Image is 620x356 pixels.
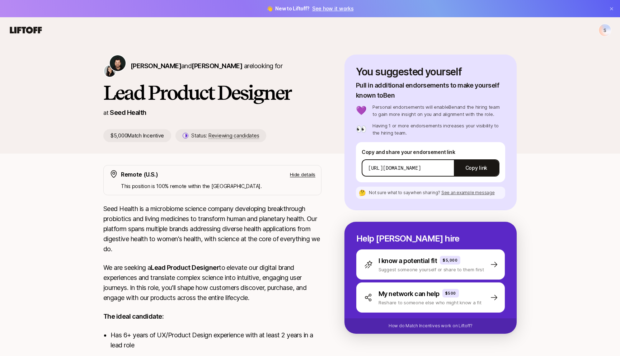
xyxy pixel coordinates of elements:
[131,61,282,71] p: are looking for
[103,263,321,303] p: We are seeking a to elevate our digital brand experiences and translate complex science into intu...
[362,148,499,156] p: Copy and share your endorsement link
[369,189,495,196] p: Not sure what to say when sharing ?
[356,125,367,133] p: 👀
[103,204,321,254] p: Seed Health is a microbiome science company developing breakthrough probiotics and living medicin...
[443,257,457,263] p: $5,000
[372,122,505,136] p: Having 1 or more endorsements increases your visibility to the hiring team.
[104,65,116,77] img: Jennifer Lee
[454,158,499,178] button: Copy link
[603,26,606,34] p: S
[368,164,421,172] p: [URL][DOMAIN_NAME]
[312,5,354,11] a: See how it works
[359,190,366,196] p: 🤔
[110,55,126,71] img: Ben Grove
[121,170,158,179] p: Remote (U.S.)
[191,131,259,140] p: Status:
[598,24,611,37] button: S
[379,256,437,266] p: I know a potential fit
[208,132,259,139] span: Reviewing candidates
[290,171,315,178] p: Hide details
[103,108,108,117] p: at
[356,66,505,78] p: You suggested yourself
[103,313,164,320] strong: The ideal candidate:
[103,129,171,142] p: $5,000 Match Incentive
[379,289,440,299] p: My network can help
[181,62,242,70] span: and
[445,290,456,296] p: $500
[110,109,146,116] a: Seed Health
[356,80,505,100] p: Pull in additional endorsements to make yourself known to Ben
[267,4,354,13] span: 👋 New to Liftoff?
[121,182,315,191] p: This position is 100% remote within the [GEOGRAPHIC_DATA].
[192,62,242,70] span: [PERSON_NAME]
[111,330,321,350] li: Has 6+ years of UX/Product Design experience with at least 2 years in a lead role
[103,82,321,103] h1: Lead Product Designer
[379,299,482,306] p: Reshare to someone else who might know a fit
[151,264,219,271] strong: Lead Product Designer
[441,190,495,195] span: See an example message
[356,106,367,115] p: 💜
[131,62,181,70] span: [PERSON_NAME]
[356,234,505,244] p: Help [PERSON_NAME] hire
[379,266,484,273] p: Suggest someone yourself or share to them first
[372,103,505,118] p: Personal endorsements will enable Ben and the hiring team to gain more insight on you and alignme...
[389,323,473,329] p: How do Match Incentives work on Liftoff?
